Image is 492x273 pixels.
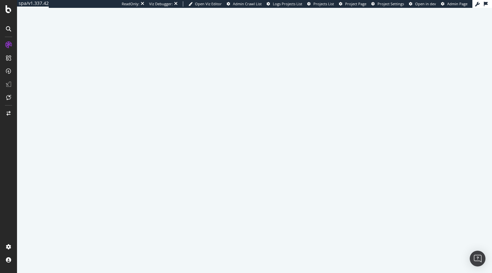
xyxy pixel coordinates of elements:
span: Open in dev [415,1,436,6]
div: animation [231,124,278,147]
a: Project Settings [371,1,404,7]
a: Admin Page [441,1,467,7]
span: Project Page [345,1,366,6]
a: Projects List [307,1,334,7]
span: Admin Page [447,1,467,6]
span: Admin Crawl List [233,1,262,6]
a: Admin Crawl List [227,1,262,7]
span: Logs Projects List [273,1,302,6]
span: Open Viz Editor [195,1,222,6]
div: Viz Debugger: [149,1,173,7]
span: Projects List [313,1,334,6]
a: Open in dev [409,1,436,7]
div: ReadOnly: [122,1,139,7]
div: Open Intercom Messenger [470,251,485,266]
a: Project Page [339,1,366,7]
a: Logs Projects List [267,1,302,7]
span: Project Settings [378,1,404,6]
a: Open Viz Editor [188,1,222,7]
